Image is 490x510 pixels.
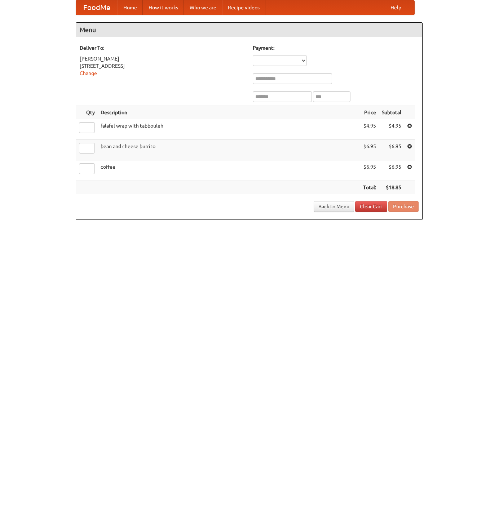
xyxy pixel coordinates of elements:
[98,106,360,119] th: Description
[76,0,118,15] a: FoodMe
[355,201,387,212] a: Clear Cart
[360,181,379,194] th: Total:
[253,44,419,52] h5: Payment:
[76,23,422,37] h4: Menu
[388,201,419,212] button: Purchase
[360,160,379,181] td: $6.95
[118,0,143,15] a: Home
[314,201,354,212] a: Back to Menu
[379,160,404,181] td: $6.95
[379,119,404,140] td: $4.95
[360,106,379,119] th: Price
[360,140,379,160] td: $6.95
[80,55,246,62] div: [PERSON_NAME]
[80,70,97,76] a: Change
[360,119,379,140] td: $4.95
[80,44,246,52] h5: Deliver To:
[222,0,265,15] a: Recipe videos
[80,62,246,70] div: [STREET_ADDRESS]
[184,0,222,15] a: Who we are
[76,106,98,119] th: Qty
[379,140,404,160] td: $6.95
[98,160,360,181] td: coffee
[385,0,407,15] a: Help
[379,106,404,119] th: Subtotal
[98,140,360,160] td: bean and cheese burrito
[98,119,360,140] td: falafel wrap with tabbouleh
[379,181,404,194] th: $18.85
[143,0,184,15] a: How it works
